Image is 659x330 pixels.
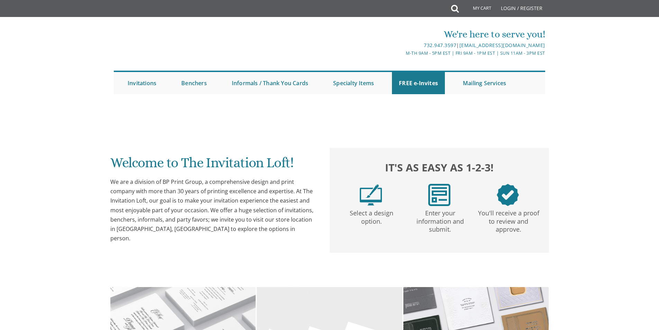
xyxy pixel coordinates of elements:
[225,72,315,94] a: Informals / Thank You Cards
[459,42,545,48] a: [EMAIL_ADDRESS][DOMAIN_NAME]
[424,42,456,48] a: 732.947.3597
[326,72,381,94] a: Specialty Items
[337,160,542,175] h2: It's as easy as 1-2-3!
[258,27,545,41] div: We're here to serve you!
[497,184,519,206] img: step3.png
[110,155,316,176] h1: Welcome to The Invitation Loft!
[110,177,316,243] div: We are a division of BP Print Group, a comprehensive design and print company with more than 30 y...
[476,206,541,234] p: You'll receive a proof to review and approve.
[258,50,545,57] div: M-Th 9am - 5pm EST | Fri 9am - 1pm EST | Sun 11am - 3pm EST
[458,1,496,18] a: My Cart
[121,72,163,94] a: Invitations
[360,184,382,206] img: step1.png
[392,72,445,94] a: FREE e-Invites
[174,72,214,94] a: Benchers
[258,41,545,50] div: |
[407,206,473,234] p: Enter your information and submit.
[428,184,450,206] img: step2.png
[456,72,513,94] a: Mailing Services
[339,206,404,226] p: Select a design option.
